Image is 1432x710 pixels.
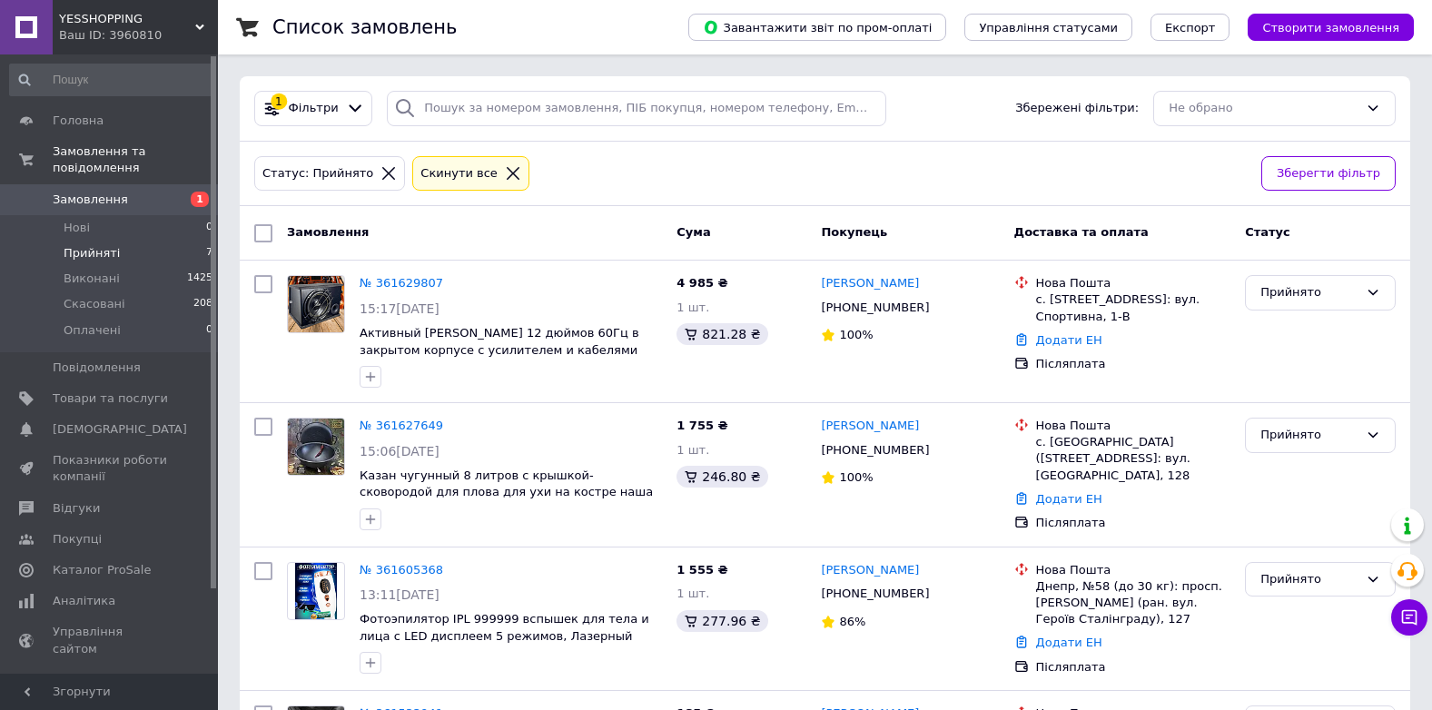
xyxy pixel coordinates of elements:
span: Покупці [53,531,102,547]
a: [PERSON_NAME] [821,418,919,435]
span: Гаманець компанії [53,672,168,705]
h1: Список замовлень [272,16,457,38]
div: Нова Пошта [1036,275,1231,291]
img: Фото товару [295,563,338,619]
div: Статус: Прийнято [259,164,377,183]
button: Експорт [1151,14,1230,41]
span: 0 [206,322,212,339]
span: Скасовані [64,296,125,312]
span: 1 555 ₴ [676,563,727,577]
span: Замовлення [53,192,128,208]
span: 13:11[DATE] [360,587,439,602]
span: 1 755 ₴ [676,419,727,432]
div: 246.80 ₴ [676,466,767,488]
span: 1 шт. [676,587,709,600]
div: [PHONE_NUMBER] [817,296,933,320]
a: Активный [PERSON_NAME] 12 дюймов 60Гц в закрытом корпусе с усилителем и кабелями для подключения ... [360,326,639,373]
span: Головна [53,113,104,129]
a: Фотоэпилятор IPL 999999 вспышек для тела и лица с LED дисплеем 5 режимов, Лазерный эпилятор для и... [360,612,649,659]
a: Додати ЕН [1036,333,1102,347]
span: Збережені фільтри: [1015,100,1139,117]
a: Фото товару [287,562,345,620]
span: Доставка та оплата [1014,225,1149,239]
span: Управління сайтом [53,624,168,656]
span: Замовлення [287,225,369,239]
div: [PHONE_NUMBER] [817,439,933,462]
a: Фото товару [287,275,345,333]
a: Додати ЕН [1036,492,1102,506]
input: Пошук [9,64,214,96]
a: [PERSON_NAME] [821,562,919,579]
button: Зберегти фільтр [1261,156,1396,192]
span: Завантажити звіт по пром-оплаті [703,19,932,35]
span: Прийняті [64,245,120,261]
span: Аналітика [53,593,115,609]
span: Оплачені [64,322,121,339]
span: 1 шт. [676,443,709,457]
a: № 361629807 [360,276,443,290]
span: Покупець [821,225,887,239]
button: Чат з покупцем [1391,599,1427,636]
span: 1 [191,192,209,207]
button: Управління статусами [964,14,1132,41]
a: № 361605368 [360,563,443,577]
button: Завантажити звіт по пром-оплаті [688,14,946,41]
div: Днепр, №58 (до 30 кг): просп. [PERSON_NAME] (ран. вул. Героїв Сталінграду), 127 [1036,578,1231,628]
span: Нові [64,220,90,236]
div: с. [GEOGRAPHIC_DATA] ([STREET_ADDRESS]: вул. [GEOGRAPHIC_DATA], 128 [1036,434,1231,484]
span: 208 [193,296,212,312]
div: Післяплата [1036,356,1231,372]
div: Прийнято [1260,426,1358,445]
span: 15:17[DATE] [360,301,439,316]
span: 100% [839,328,873,341]
span: 1425 [187,271,212,287]
span: Статус [1245,225,1290,239]
div: Післяплата [1036,515,1231,531]
div: Cкинути все [417,164,501,183]
a: Створити замовлення [1230,20,1414,34]
div: Післяплата [1036,659,1231,675]
span: Створити замовлення [1262,21,1399,35]
div: Ваш ID: 3960810 [59,27,218,44]
span: 0 [206,220,212,236]
span: Управління статусами [979,21,1118,35]
button: Створити замовлення [1248,14,1414,41]
div: с. [STREET_ADDRESS]: вул. Спортивна, 1-В [1036,291,1231,324]
span: 4 985 ₴ [676,276,727,290]
div: Нова Пошта [1036,418,1231,434]
span: 7 [206,245,212,261]
span: Повідомлення [53,360,141,376]
a: Казан чугунный 8 литров с крышкой-сковородой для плова для ухи на костре наша майстерня, Казан ту... [360,468,653,516]
div: [PHONE_NUMBER] [817,582,933,606]
img: Фото товару [288,419,344,475]
span: 100% [839,470,873,484]
span: Зберегти фільтр [1277,164,1380,183]
div: 821.28 ₴ [676,323,767,345]
span: Відгуки [53,500,100,517]
span: Виконані [64,271,120,287]
div: 1 [271,94,287,110]
span: 15:06[DATE] [360,444,439,459]
span: Показники роботи компанії [53,452,168,485]
div: 277.96 ₴ [676,610,767,632]
span: Замовлення та повідомлення [53,143,218,176]
a: [PERSON_NAME] [821,275,919,292]
a: Фото товару [287,418,345,476]
div: Не обрано [1169,99,1358,118]
a: № 361627649 [360,419,443,432]
span: 86% [839,615,865,628]
input: Пошук за номером замовлення, ПІБ покупця, номером телефону, Email, номером накладної [387,91,886,126]
img: Фото товару [288,276,343,332]
span: Cума [676,225,710,239]
span: Товари та послуги [53,390,168,407]
span: YESSHOPPING [59,11,195,27]
a: Додати ЕН [1036,636,1102,649]
span: [DEMOGRAPHIC_DATA] [53,421,187,438]
span: Експорт [1165,21,1216,35]
span: Каталог ProSale [53,562,151,578]
div: Прийнято [1260,283,1358,302]
div: Нова Пошта [1036,562,1231,578]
